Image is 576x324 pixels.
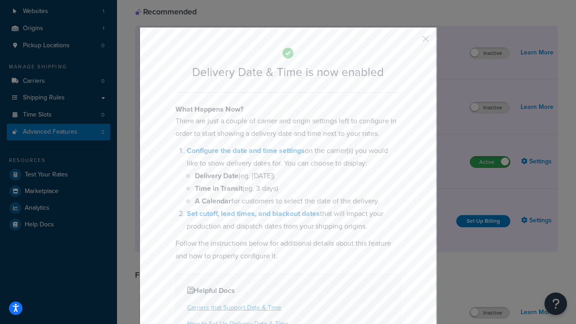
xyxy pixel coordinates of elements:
a: Set cutoff, lead times, and blackout dates [187,208,320,219]
li: (eg. 3 days) [195,182,400,195]
li: (eg. [DATE]) [195,170,400,182]
h4: Helpful Docs [187,285,389,296]
p: There are just a couple of carrier and origin settings left to configure in order to start showin... [175,115,400,140]
b: A Calendar [195,196,231,206]
b: Delivery Date [195,171,238,181]
li: for customers to select the date of the delivery. [195,195,400,207]
li: that will impact your production and dispatch dates from your shipping origins. [187,207,400,233]
h2: Delivery Date & Time is now enabled [175,66,400,79]
b: Time in Transit [195,183,243,193]
p: Follow the instructions below for additional details about this feature and how to properly confi... [175,237,400,262]
h4: What Happens Now? [175,104,400,115]
a: Configure the date and time settings [187,145,305,156]
li: on the carrier(s) you would like to show delivery dates for. You can choose to display: [187,144,400,207]
a: Carriers that Support Date & Time [187,303,281,312]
